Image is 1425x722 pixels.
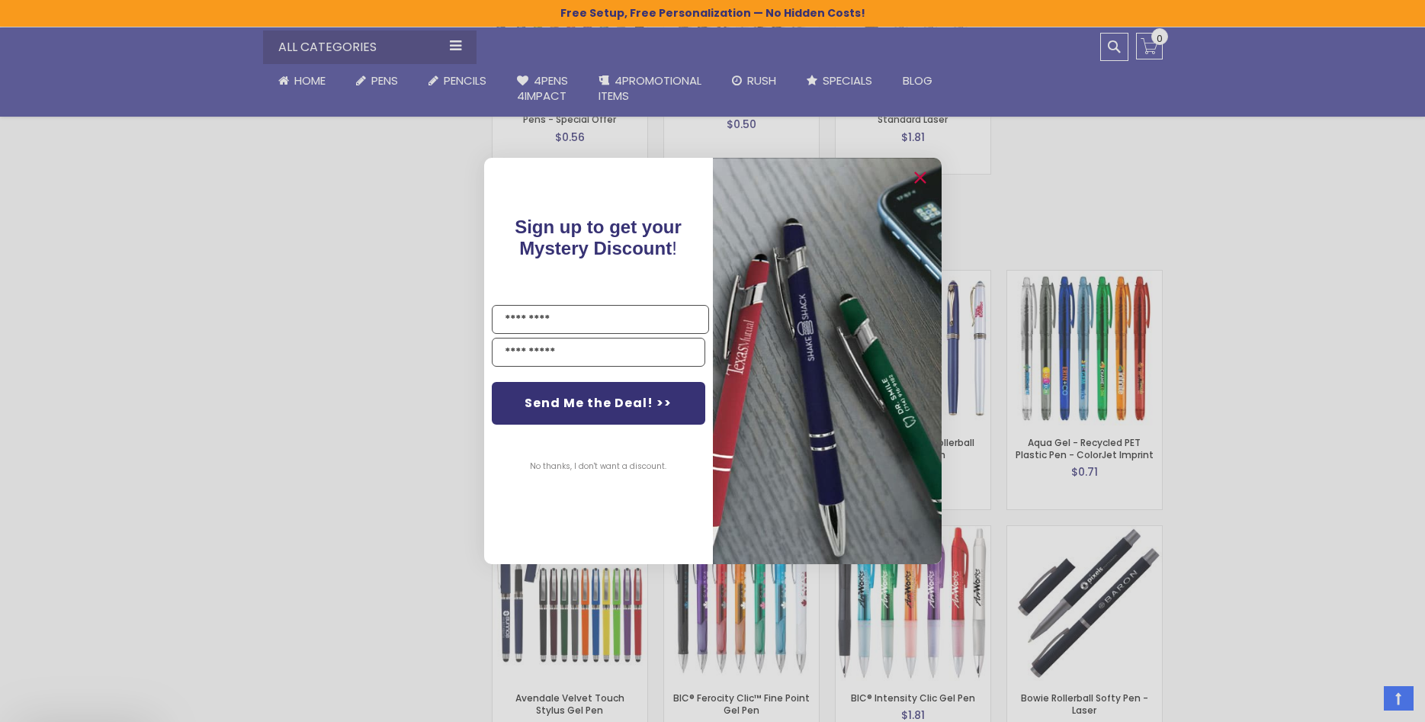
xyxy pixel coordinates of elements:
button: Send Me the Deal! >> [492,382,705,425]
span: ! [515,217,682,258]
span: Sign up to get your Mystery Discount [515,217,682,258]
button: No thanks, I don't want a discount. [522,448,674,486]
button: Close dialog [908,165,932,190]
img: pop-up-image [713,158,942,564]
